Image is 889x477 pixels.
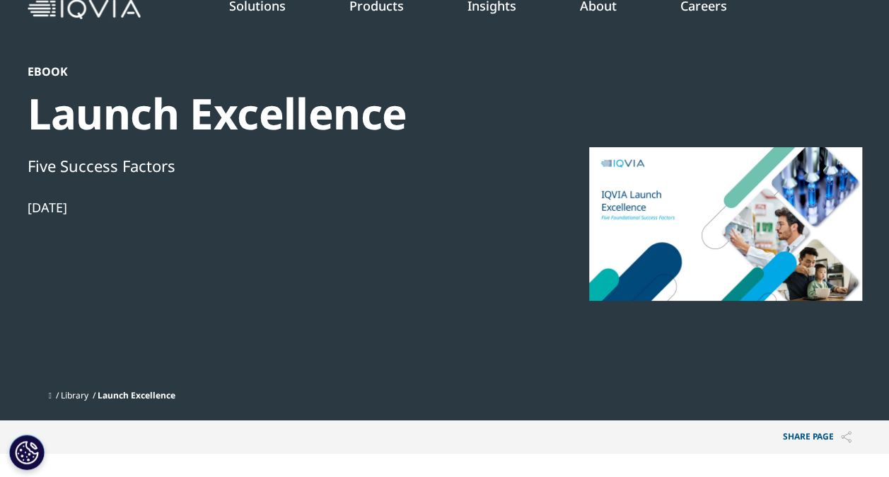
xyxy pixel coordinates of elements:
[772,420,862,454] button: Share PAGEShare PAGE
[9,435,45,470] button: Cookies Settings
[61,389,88,401] a: Library
[98,389,175,401] span: Launch Excellence
[772,420,862,454] p: Share PAGE
[841,431,852,443] img: Share PAGE
[28,87,513,140] div: Launch Excellence
[28,64,513,79] div: Ebook
[28,199,513,216] div: [DATE]
[28,154,513,178] div: Five Success Factors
